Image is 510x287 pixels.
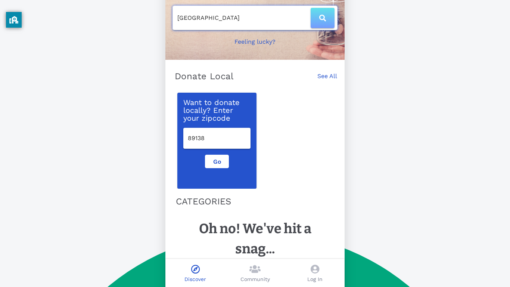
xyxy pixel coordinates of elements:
button: Go [205,155,229,168]
button: privacy banner [6,12,22,28]
h1: Oh no! We've hit a snag... [180,219,330,259]
p: Donate Local [175,70,234,82]
p: Want to donate locally? Enter your zipcode [183,99,251,122]
p: Feeling lucky? [234,37,276,46]
input: Search by name, location, EIN, or keyword [177,12,311,24]
p: Community [240,275,270,283]
p: Discover [184,275,206,283]
a: See All [317,72,337,88]
p: CATEGORIES [176,195,334,208]
p: Log In [307,275,323,283]
input: 78722 [188,132,246,144]
span: Go [211,158,223,165]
